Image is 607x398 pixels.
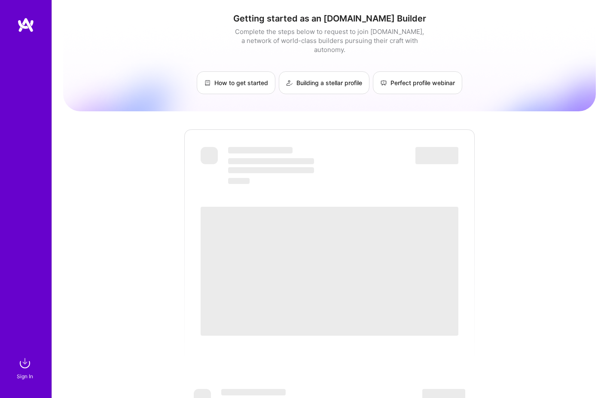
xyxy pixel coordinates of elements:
span: ‌ [228,158,314,164]
div: Complete the steps below to request to join [DOMAIN_NAME], a network of world-class builders purs... [233,27,426,54]
span: ‌ [201,207,458,336]
span: ‌ [228,178,250,184]
span: ‌ [415,147,458,164]
img: sign in [16,355,34,372]
a: How to get started [197,71,275,94]
img: Building a stellar profile [286,80,293,86]
span: ‌ [221,389,286,395]
span: ‌ [228,147,293,153]
div: Sign In [17,372,33,381]
h1: Getting started as an [DOMAIN_NAME] Builder [63,13,596,24]
img: How to get started [204,80,211,86]
img: logo [17,17,34,33]
a: Building a stellar profile [279,71,369,94]
span: ‌ [201,147,218,164]
a: Perfect profile webinar [373,71,462,94]
img: Perfect profile webinar [380,80,387,86]
span: ‌ [228,167,314,173]
a: sign inSign In [18,355,34,381]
